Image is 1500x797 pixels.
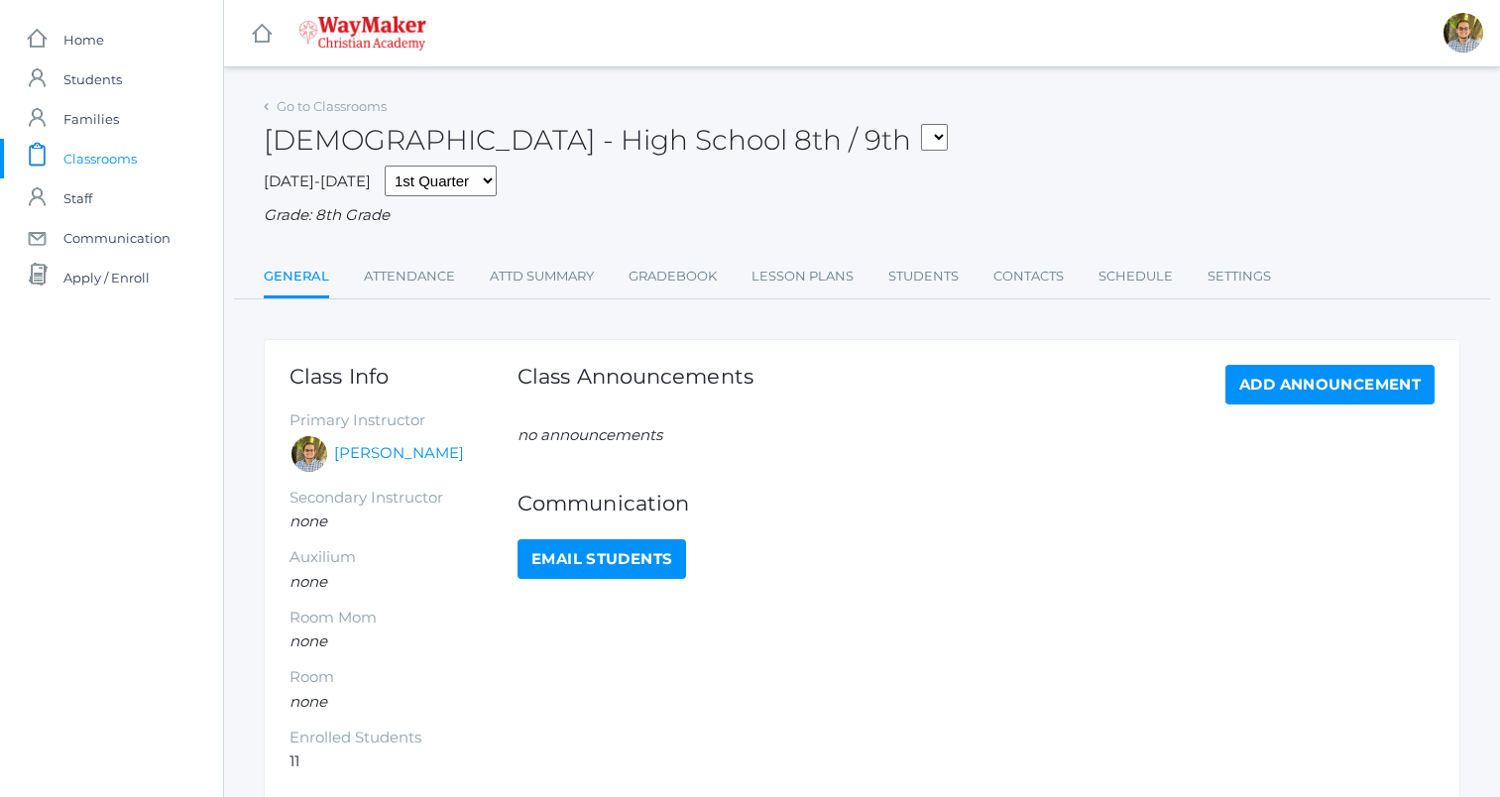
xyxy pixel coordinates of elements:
em: none [289,572,327,591]
h5: Auxilium [289,549,518,566]
a: Email Students [518,539,686,579]
h2: [DEMOGRAPHIC_DATA] - High School 8th / 9th [264,125,948,156]
img: waymaker-logo-stack-white-1602f2b1af18da31a5905e9982d058868370996dac5278e84edea6dabf9a3315.png [298,16,426,51]
span: Staff [63,178,92,218]
a: [PERSON_NAME] [334,442,464,465]
span: Apply / Enroll [63,258,150,297]
a: Attendance [364,257,455,296]
a: Add Announcement [1225,365,1435,404]
span: Students [63,59,122,99]
em: none [289,512,327,530]
h1: Communication [518,492,1435,514]
h5: Secondary Instructor [289,490,518,507]
em: no announcements [518,425,662,444]
h1: Class Announcements [518,365,753,399]
a: Go to Classrooms [277,98,387,114]
a: Students [888,257,959,296]
h5: Enrolled Students [289,730,518,746]
a: Schedule [1098,257,1173,296]
a: General [264,257,329,299]
h5: Room Mom [289,610,518,626]
span: Communication [63,218,171,258]
h1: Class Info [289,365,518,388]
em: none [289,692,327,711]
li: 11 [289,750,518,773]
em: none [289,631,327,650]
a: Attd Summary [490,257,594,296]
div: Kylen Braileanu [1443,13,1483,53]
div: Grade: 8th Grade [264,204,1460,227]
h5: Room [289,669,518,686]
div: Kylen Braileanu [289,434,329,474]
a: Gradebook [629,257,717,296]
span: Families [63,99,119,139]
a: Settings [1208,257,1271,296]
span: Classrooms [63,139,137,178]
span: Home [63,20,104,59]
h5: Primary Instructor [289,412,518,429]
a: Contacts [993,257,1064,296]
span: [DATE]-[DATE] [264,171,371,190]
a: Lesson Plans [751,257,854,296]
